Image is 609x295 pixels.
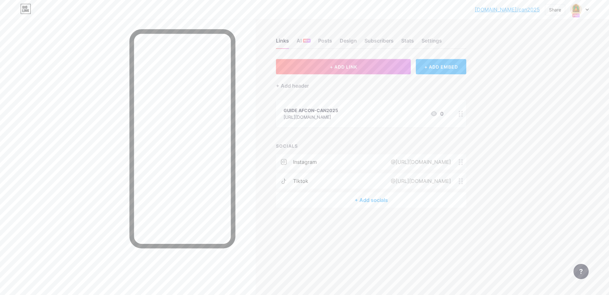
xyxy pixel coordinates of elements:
img: CAN2025 [570,3,582,16]
div: Settings [422,37,442,48]
span: NEW [304,39,310,43]
div: Links [276,37,289,48]
button: + ADD LINK [276,59,411,74]
div: Stats [401,37,414,48]
div: Subscribers [364,37,394,48]
div: GUIDE AFCON-CAN2025 [284,107,338,114]
div: AI [297,37,311,48]
div: SOCIALS [276,143,466,149]
div: @[URL][DOMAIN_NAME] [381,177,459,185]
a: [DOMAIN_NAME]/can2025 [475,6,540,13]
div: Design [340,37,357,48]
div: + ADD EMBED [416,59,466,74]
div: @[URL][DOMAIN_NAME] [381,158,459,166]
div: + Add socials [276,192,466,208]
div: Share [549,6,561,13]
div: [URL][DOMAIN_NAME] [284,114,338,120]
div: 0 [430,110,443,117]
div: instagram [293,158,317,166]
div: Posts [318,37,332,48]
div: + Add header [276,82,309,90]
div: tiktok [293,177,308,185]
span: + ADD LINK [330,64,357,70]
